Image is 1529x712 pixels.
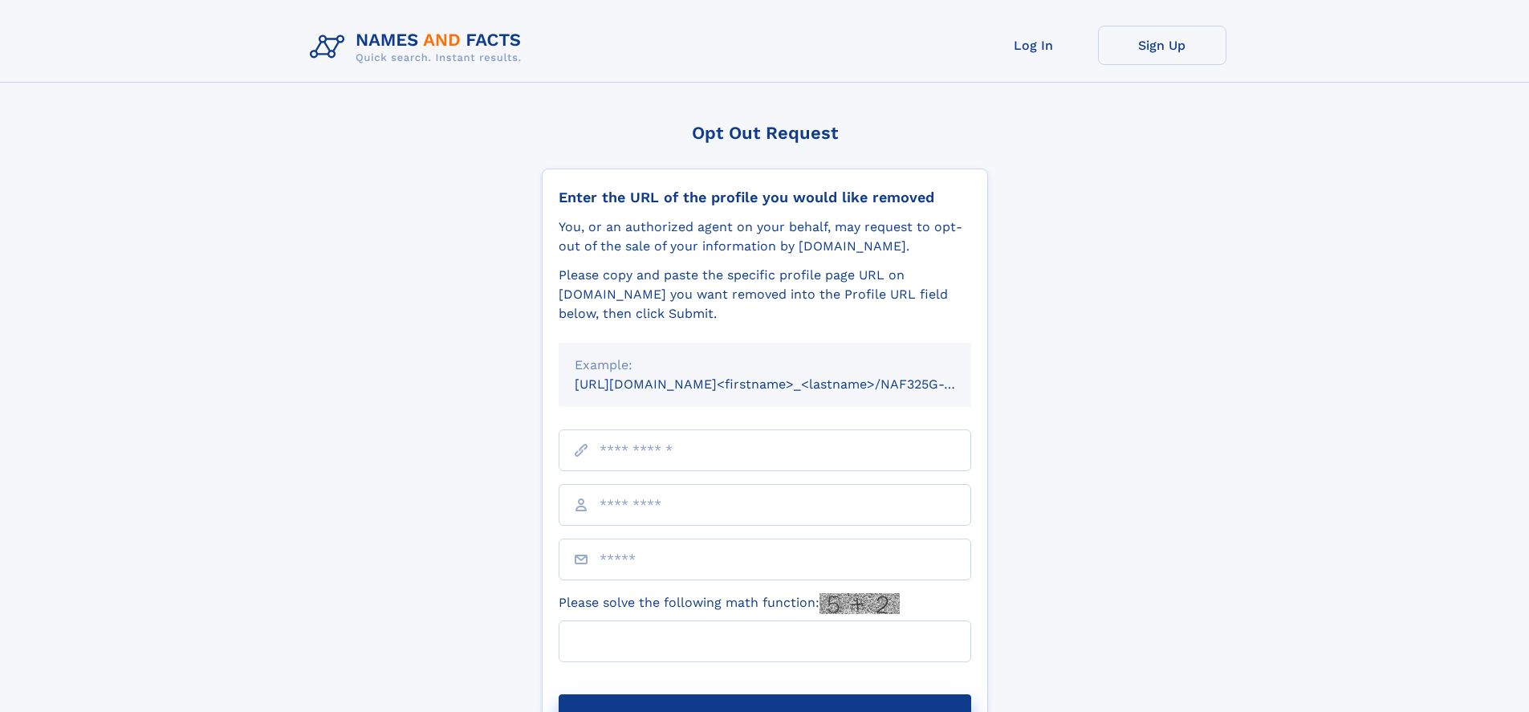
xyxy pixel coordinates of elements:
[559,266,971,323] div: Please copy and paste the specific profile page URL on [DOMAIN_NAME] you want removed into the Pr...
[559,189,971,206] div: Enter the URL of the profile you would like removed
[575,376,1002,392] small: [URL][DOMAIN_NAME]<firstname>_<lastname>/NAF325G-xxxxxxxx
[1098,26,1226,65] a: Sign Up
[542,123,988,143] div: Opt Out Request
[559,593,900,614] label: Please solve the following math function:
[970,26,1098,65] a: Log In
[303,26,535,69] img: Logo Names and Facts
[559,218,971,256] div: You, or an authorized agent on your behalf, may request to opt-out of the sale of your informatio...
[575,356,955,375] div: Example:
